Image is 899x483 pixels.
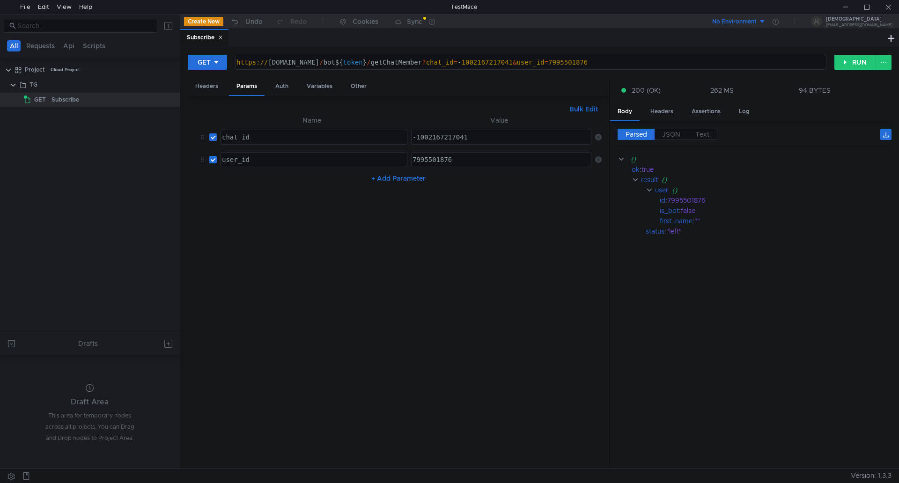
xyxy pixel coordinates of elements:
[198,57,211,67] div: GET
[223,15,269,29] button: Undo
[407,18,422,25] div: Sync
[660,195,665,205] div: id
[299,78,340,95] div: Variables
[217,115,407,126] th: Name
[632,164,640,175] div: ok
[660,216,693,226] div: first_name
[229,78,265,96] div: Params
[610,103,640,121] div: Body
[25,63,45,77] div: Project
[80,40,108,51] button: Scripts
[660,205,892,216] div: :
[632,85,661,95] span: 200 (OK)
[184,17,223,26] button: Create New
[834,55,876,70] button: RUN
[662,130,680,139] span: JSON
[731,103,757,120] div: Log
[660,195,892,205] div: :
[368,173,429,184] button: + Add Parameter
[60,40,77,51] button: Api
[52,93,79,107] div: Subscribe
[407,115,591,126] th: Value
[641,175,658,185] div: result
[29,78,37,92] div: TG
[712,17,757,26] div: No Environment
[641,164,879,175] div: true
[626,130,647,139] span: Parsed
[667,195,879,205] div: 7995501876
[684,103,728,120] div: Assertions
[353,16,378,27] div: Cookies
[51,63,80,77] div: Cloud Project
[188,78,226,95] div: Headers
[660,205,679,216] div: is_bot
[269,15,313,29] button: Redo
[681,205,879,216] div: false
[660,216,892,226] div: :
[646,226,664,236] div: status
[290,16,307,27] div: Redo
[672,185,879,195] div: {}
[646,226,892,236] div: :
[187,33,223,43] div: Subscribe
[826,23,892,27] div: [EMAIL_ADDRESS][DOMAIN_NAME]
[701,14,766,29] button: No Environment
[23,40,58,51] button: Requests
[710,86,734,95] div: 262 MS
[826,17,892,22] div: [DEMOGRAPHIC_DATA]
[851,469,892,483] span: Version: 1.3.3
[566,103,602,115] button: Bulk Edit
[632,164,892,175] div: :
[245,16,263,27] div: Undo
[666,226,879,236] div: "left"
[188,55,227,70] button: GET
[268,78,296,95] div: Auth
[694,216,880,226] div: ""
[695,130,709,139] span: Text
[34,93,46,107] span: GET
[662,175,879,185] div: {}
[78,338,98,349] div: Drafts
[643,103,681,120] div: Headers
[18,21,152,31] input: Search...
[799,86,831,95] div: 94 BYTES
[7,40,21,51] button: All
[343,78,374,95] div: Other
[655,185,668,195] div: user
[631,154,878,164] div: {}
